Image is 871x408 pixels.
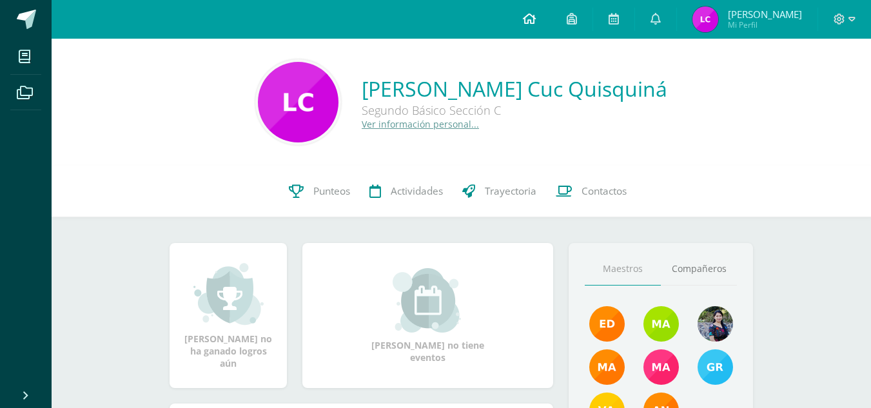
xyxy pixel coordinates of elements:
[182,262,274,369] div: [PERSON_NAME] no ha ganado logros aún
[391,184,443,198] span: Actividades
[393,268,463,333] img: event_small.png
[313,184,350,198] span: Punteos
[692,6,718,32] img: ac132aff875490498fecefbbb0ba32bd.png
[661,253,737,286] a: Compañeros
[546,166,636,217] a: Contactos
[698,306,733,342] img: 9b17679b4520195df407efdfd7b84603.png
[643,306,679,342] img: 22c2db1d82643ebbb612248ac4ca281d.png
[589,349,625,385] img: 560278503d4ca08c21e9c7cd40ba0529.png
[728,19,802,30] span: Mi Perfil
[453,166,546,217] a: Trayectoria
[362,102,667,118] div: Segundo Básico Sección C
[585,253,661,286] a: Maestros
[643,349,679,385] img: 7766054b1332a6085c7723d22614d631.png
[193,262,264,326] img: achievement_small.png
[589,306,625,342] img: f40e456500941b1b33f0807dd74ea5cf.png
[362,75,667,102] a: [PERSON_NAME] Cuc Quisquiná
[698,349,733,385] img: b7ce7144501556953be3fc0a459761b8.png
[728,8,802,21] span: [PERSON_NAME]
[364,268,493,364] div: [PERSON_NAME] no tiene eventos
[279,166,360,217] a: Punteos
[485,184,536,198] span: Trayectoria
[582,184,627,198] span: Contactos
[258,62,338,142] img: 210f5ac226579c4dd944250427ae6fe2.png
[362,118,479,130] a: Ver información personal...
[360,166,453,217] a: Actividades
